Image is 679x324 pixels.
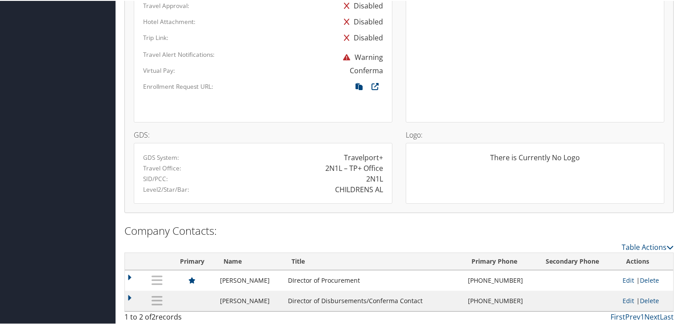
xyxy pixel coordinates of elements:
span: 2 [152,311,156,321]
a: Last [660,311,674,321]
label: Travel Office: [143,163,181,172]
label: Travel Approval: [143,0,189,9]
th: Actions [618,252,673,269]
div: Travelport+ [344,151,383,162]
td: [PHONE_NUMBER] [463,290,538,310]
span: Warning [339,51,383,61]
a: Edit [623,275,634,284]
th: Primary Phone [463,252,538,269]
a: Delete [640,275,659,284]
div: Disabled [339,29,383,45]
div: There is Currently No Logo [415,151,655,169]
label: Level2/Star/Bar: [143,184,189,193]
td: Director of Disbursements/Conferma Contact [284,290,464,310]
td: [PERSON_NAME] [216,269,284,290]
h4: GDS: [134,130,392,138]
label: Travel Alert Notifications: [143,49,215,58]
th: Primary [168,252,215,269]
td: [PERSON_NAME] [216,290,284,310]
a: Table Actions [622,241,674,251]
label: Trip Link: [143,32,168,41]
a: 1 [640,311,644,321]
td: [PHONE_NUMBER] [463,269,538,290]
label: Hotel Attachment: [143,16,196,25]
label: SID/PCC: [143,174,168,182]
div: CHILDRENS AL [335,183,383,194]
td: DIrector of Procurement [284,269,464,290]
a: Edit [623,296,634,304]
div: 2N1L [366,173,383,183]
a: Delete [640,296,659,304]
th: Title [284,252,464,269]
h4: Logo: [406,130,664,138]
td: | [618,290,673,310]
div: Conferma [350,64,383,75]
th: Name [216,252,284,269]
a: Prev [625,311,640,321]
a: First [611,311,625,321]
div: Disabled [339,13,383,29]
th: Secondary Phone [538,252,618,269]
div: 2N1L – TP+ Office [325,162,383,173]
label: Virtual Pay: [143,65,175,74]
a: Next [644,311,660,321]
h2: Company Contacts: [124,222,674,237]
td: | [618,269,673,290]
label: Enrollment Request URL: [143,81,213,90]
label: GDS System: [143,152,179,161]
